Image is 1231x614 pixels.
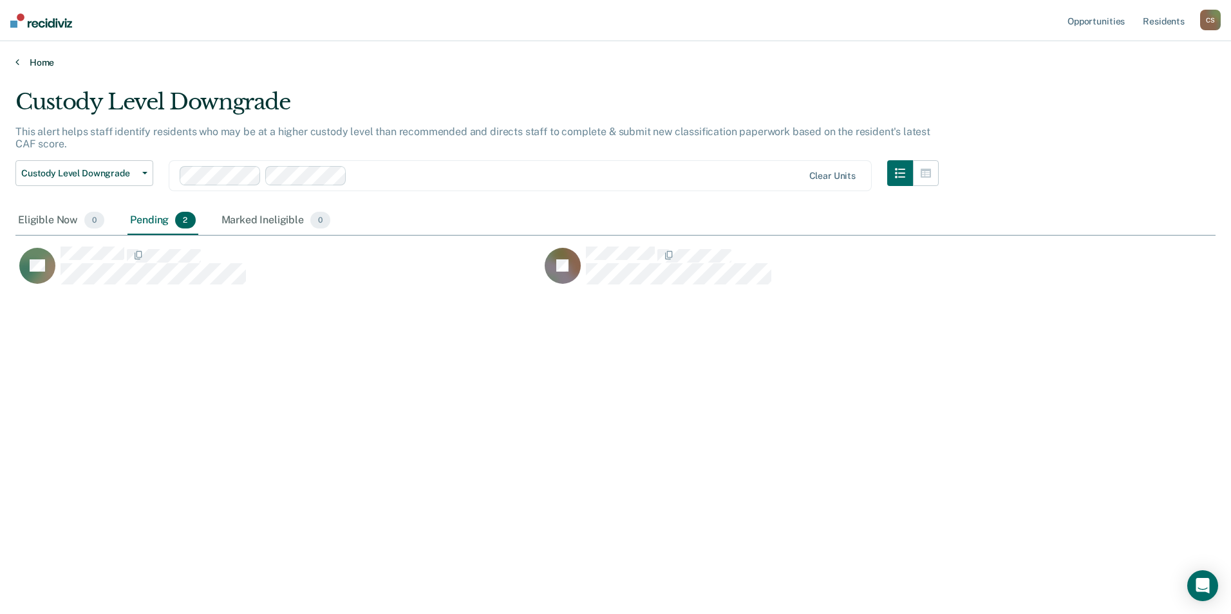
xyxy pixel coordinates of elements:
[15,207,107,235] div: Eligible Now0
[15,57,1216,68] a: Home
[127,207,198,235] div: Pending2
[310,212,330,228] span: 0
[219,207,334,235] div: Marked Ineligible0
[15,246,541,297] div: CaseloadOpportunityCell-00326878
[809,171,856,181] div: Clear units
[541,246,1066,297] div: CaseloadOpportunityCell-00634233
[21,168,137,179] span: Custody Level Downgrade
[1187,570,1218,601] div: Open Intercom Messenger
[10,14,72,28] img: Recidiviz
[15,160,153,186] button: Custody Level Downgrade
[15,89,939,126] div: Custody Level Downgrade
[1200,10,1221,30] button: CS
[1200,10,1221,30] div: C S
[15,126,930,150] p: This alert helps staff identify residents who may be at a higher custody level than recommended a...
[84,212,104,228] span: 0
[175,212,195,228] span: 2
